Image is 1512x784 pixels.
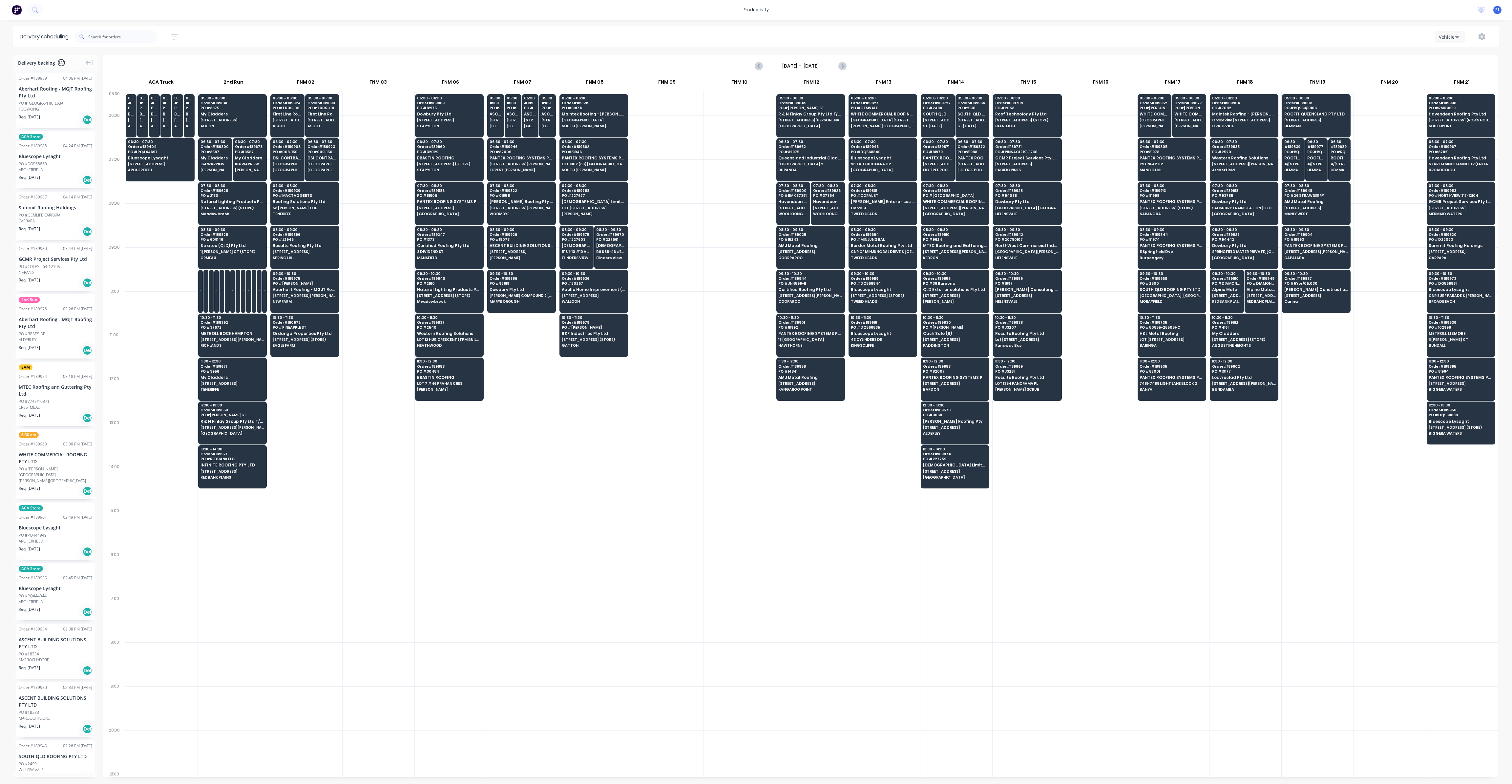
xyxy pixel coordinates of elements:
span: ASCENT BUILDING SOLUTIONS PTY LTD [541,112,554,116]
span: [GEOGRAPHIC_DATA] [490,124,502,128]
span: STAPYLTON [417,168,481,172]
span: PO # [PERSON_NAME][GEOGRAPHIC_DATA] [1174,106,1204,110]
span: Graceville [STREET_ADDRESS] [1212,118,1276,122]
div: FNM 06 [414,76,486,91]
span: STAPYLTON [417,124,481,128]
span: 06:30 - 07:30 [778,140,842,144]
span: HEMMANT [1284,124,1348,128]
div: ACA Truck [125,76,197,91]
span: Order # 189946 [490,145,553,149]
span: LOT 1302 (38) [GEOGRAPHIC_DATA] [562,162,625,166]
span: 05:30 - 06:30 [307,96,337,100]
span: [PERSON_NAME] [235,168,264,172]
span: # 189839 [1284,145,1302,149]
span: Order # 189673 [235,145,264,149]
span: Havendeen Roofing Pty Ltd [1429,156,1492,160]
span: Order # 189952 [1140,101,1169,105]
span: 05:30 - 06:30 [923,96,953,100]
span: 05:30 [490,96,502,100]
span: 05:30 - 06:30 [995,96,1059,100]
div: FNM 21 [1426,76,1498,91]
span: PANTEX ROOFING SYSTEMS PTY LTD [490,156,553,160]
span: # 189962 [186,101,192,105]
span: # 189891 [541,101,554,105]
span: PO # RQ953/10206 [1307,150,1325,154]
span: [STREET_ADDRESS] (ROB'S HOUSE) [1429,118,1492,122]
span: Order # 189893 [307,101,337,105]
span: Maintek Roofing - [PERSON_NAME] [1212,112,1276,116]
div: 04:36 PM [DATE] [63,75,92,81]
span: [STREET_ADDRESS] [957,162,987,166]
span: PO # RQ953/10106 [1284,106,1348,110]
span: WHITE COMMERCIAL ROOFING PTY LTD [851,112,914,116]
span: [GEOGRAPHIC_DATA] [778,124,842,128]
span: Order # 189835 [1212,145,1276,149]
div: Aberhart Roofing - MGJT Roofing Pty Ltd [19,85,92,99]
span: [STREET_ADDRESS] (STORE) [490,118,502,122]
span: 06:30 - 07:30 [957,140,987,144]
span: 05:30 - 06:30 [851,96,914,100]
span: Order # 189827 [851,101,914,105]
div: FNM 20 [1354,76,1425,91]
span: [GEOGRAPHIC_DATA] [541,124,554,128]
span: PO # 000A 12575 [541,106,554,110]
span: My Cladders [200,112,264,116]
span: 05:30 [163,96,169,100]
span: PO # DQ568628 [151,106,157,110]
span: [GEOGRAPHIC_DATA] [307,168,337,172]
span: 05:30 [151,96,157,100]
span: Order # 189731 [995,145,1059,149]
span: 05:30 - 06:30 [1140,96,1169,100]
span: PO # TBBS-08 [307,106,337,110]
div: Order # 189989 [19,75,47,81]
span: [STREET_ADDRESS][PERSON_NAME] [490,162,553,166]
span: Bluescope Lysaght [139,112,146,116]
span: ROOFIT QUEENSLAND PTY LTD [1331,156,1349,160]
div: FNM 02 [270,76,342,91]
span: [PERSON_NAME][GEOGRAPHIC_DATA] [1140,124,1169,128]
span: # 189977 [1307,145,1325,149]
span: PO # 3875 [200,106,264,110]
span: Bluescope Lysaght [163,112,169,116]
span: # 189726 [163,101,169,105]
span: First Line Roofing & Cladding [273,112,302,116]
span: 05:30 [507,96,519,100]
span: 93 TALLEBUDGERA DR [851,162,914,166]
span: STAR CASINO CASINO DR (ENTER FROM [PERSON_NAME] DR) [1429,162,1492,166]
span: PO # 3587 [200,150,230,154]
div: FNM 10 [703,76,775,91]
span: My Cladders [235,156,264,160]
span: PO # 008-150825 [273,150,302,154]
div: FNM 08 [559,76,631,91]
span: SOUTH [PERSON_NAME] [562,168,625,172]
span: R & N Finlay Group Pty Ltd T/as Sustainable [778,112,842,116]
span: PO # 81978 [1140,150,1203,154]
div: Delivery scheduling [13,26,75,47]
span: [PERSON_NAME] [200,168,230,172]
span: 06:30 [1331,140,1349,144]
span: PO # TBBS-08 [273,106,302,110]
span: PO # 6917 B [562,106,625,110]
span: [STREET_ADDRESS] [923,162,953,166]
div: Order # 189988 [19,143,47,149]
span: PO # GEMVALE [851,106,914,110]
span: Order # 189805 [1140,145,1203,149]
span: Order # 189841 [200,101,264,105]
span: Order # 189924 [273,101,302,105]
span: WHITE COMMERCIAL ROOFING PTY LTD [1140,112,1169,116]
button: Vehicle [1435,31,1465,43]
span: Req. [DATE] [19,114,40,120]
span: PO # 81988 [957,150,987,154]
span: [STREET_ADDRESS] (STORE) [507,118,519,122]
span: [GEOGRAPHIC_DATA] 2 [778,162,842,166]
span: 06:30 - 07:30 [1140,140,1203,144]
span: [STREET_ADDRESS][PERSON_NAME] [778,118,842,122]
span: # 189689 [1331,145,1349,149]
span: Order # 189872 [957,145,987,149]
span: ROOFIT QUEENSLAND PTY LTD [1307,156,1325,160]
div: FNM 13 [848,76,920,91]
span: 4/[STREET_ADDRESS][PERSON_NAME] (STORE) [1331,162,1349,166]
span: [STREET_ADDRESS] [1174,118,1204,122]
span: BRASTIN ROOFING [417,156,481,160]
span: [STREET_ADDRESS][PERSON_NAME] (STORE) [163,118,169,122]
